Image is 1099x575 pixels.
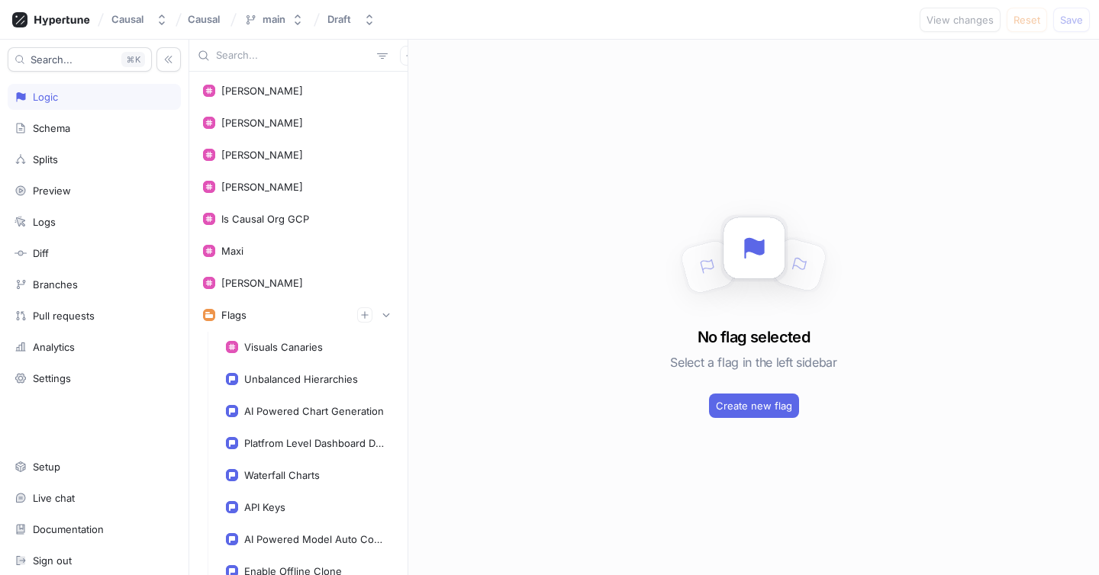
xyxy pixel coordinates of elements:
[1014,15,1040,24] span: Reset
[1007,8,1047,32] button: Reset
[33,492,75,504] div: Live chat
[244,501,285,513] div: API Keys
[8,47,152,72] button: Search...K
[244,341,323,353] div: Visuals Canaries
[33,523,104,535] div: Documentation
[33,153,58,165] div: Splits
[221,85,303,97] div: [PERSON_NAME]
[188,14,220,24] span: Causal
[920,8,1001,32] button: View changes
[327,13,351,26] div: Draft
[221,277,303,289] div: [PERSON_NAME]
[244,405,384,417] div: AI Powered Chart Generation
[105,7,174,32] button: Causal
[698,326,810,349] h3: No flag selected
[33,278,78,291] div: Branches
[244,437,388,449] div: Platfrom Level Dashboard Demoware
[33,461,60,473] div: Setup
[33,185,71,197] div: Preview
[33,91,58,103] div: Logic
[238,7,310,32] button: main
[1060,15,1083,24] span: Save
[321,7,382,32] button: Draft
[33,310,95,322] div: Pull requests
[33,554,72,567] div: Sign out
[31,55,73,64] span: Search...
[33,216,56,228] div: Logs
[927,15,994,24] span: View changes
[244,373,358,385] div: Unbalanced Hierarchies
[33,122,70,134] div: Schema
[33,341,75,353] div: Analytics
[244,469,320,481] div: Waterfall Charts
[221,245,243,257] div: Maxi
[670,349,836,376] h5: Select a flag in the left sidebar
[121,52,145,67] div: K
[244,533,388,545] div: AI Powered Model Auto Completion
[221,309,247,321] div: Flags
[221,181,303,193] div: [PERSON_NAME]
[221,213,309,225] div: Is Causal Org GCP
[709,394,799,418] button: Create new flag
[33,247,49,259] div: Diff
[221,117,303,129] div: [PERSON_NAME]
[33,372,71,384] div: Settings
[716,401,792,410] span: Create new flag
[221,149,303,161] div: [PERSON_NAME]
[1053,8,1090,32] button: Save
[8,516,181,542] a: Documentation
[111,13,143,26] div: Causal
[216,48,371,63] input: Search...
[263,13,285,26] div: main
